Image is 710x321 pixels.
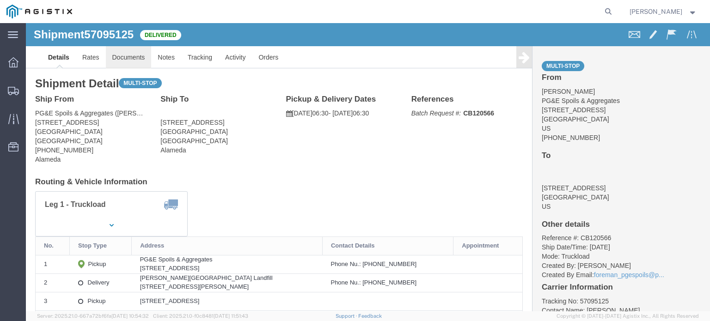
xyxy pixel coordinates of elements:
span: Rochelle Manzoni [630,6,682,17]
span: Client: 2025.21.0-f0c8481 [153,313,248,319]
img: logo [6,5,72,18]
a: Feedback [358,313,382,319]
span: Server: 2025.21.0-667a72bf6fa [37,313,149,319]
iframe: FS Legacy Container [26,23,710,311]
button: [PERSON_NAME] [629,6,698,17]
span: [DATE] 10:54:32 [111,313,149,319]
a: Support [336,313,359,319]
span: [DATE] 11:51:43 [214,313,248,319]
span: Copyright © [DATE]-[DATE] Agistix Inc., All Rights Reserved [557,312,699,320]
